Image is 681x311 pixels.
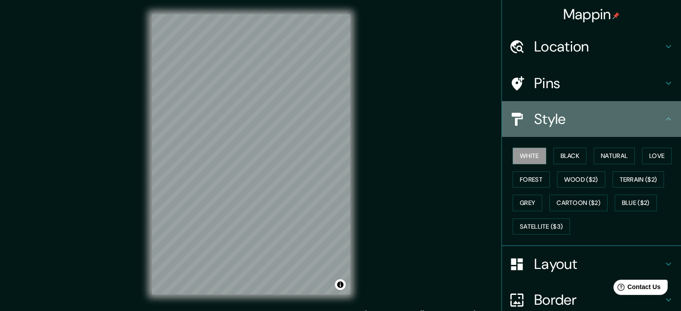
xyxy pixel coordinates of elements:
[152,14,350,294] canvas: Map
[513,195,542,211] button: Grey
[513,171,550,188] button: Forest
[563,5,620,23] h4: Mappin
[642,148,672,164] button: Love
[594,148,635,164] button: Natural
[502,29,681,64] div: Location
[601,276,671,301] iframe: Help widget launcher
[534,38,663,55] h4: Location
[534,291,663,309] h4: Border
[513,218,570,235] button: Satellite ($3)
[502,246,681,282] div: Layout
[534,255,663,273] h4: Layout
[335,279,346,290] button: Toggle attribution
[502,65,681,101] div: Pins
[534,74,663,92] h4: Pins
[513,148,546,164] button: White
[534,110,663,128] h4: Style
[612,171,664,188] button: Terrain ($2)
[615,195,657,211] button: Blue ($2)
[502,101,681,137] div: Style
[553,148,587,164] button: Black
[557,171,605,188] button: Wood ($2)
[549,195,608,211] button: Cartoon ($2)
[612,12,620,19] img: pin-icon.png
